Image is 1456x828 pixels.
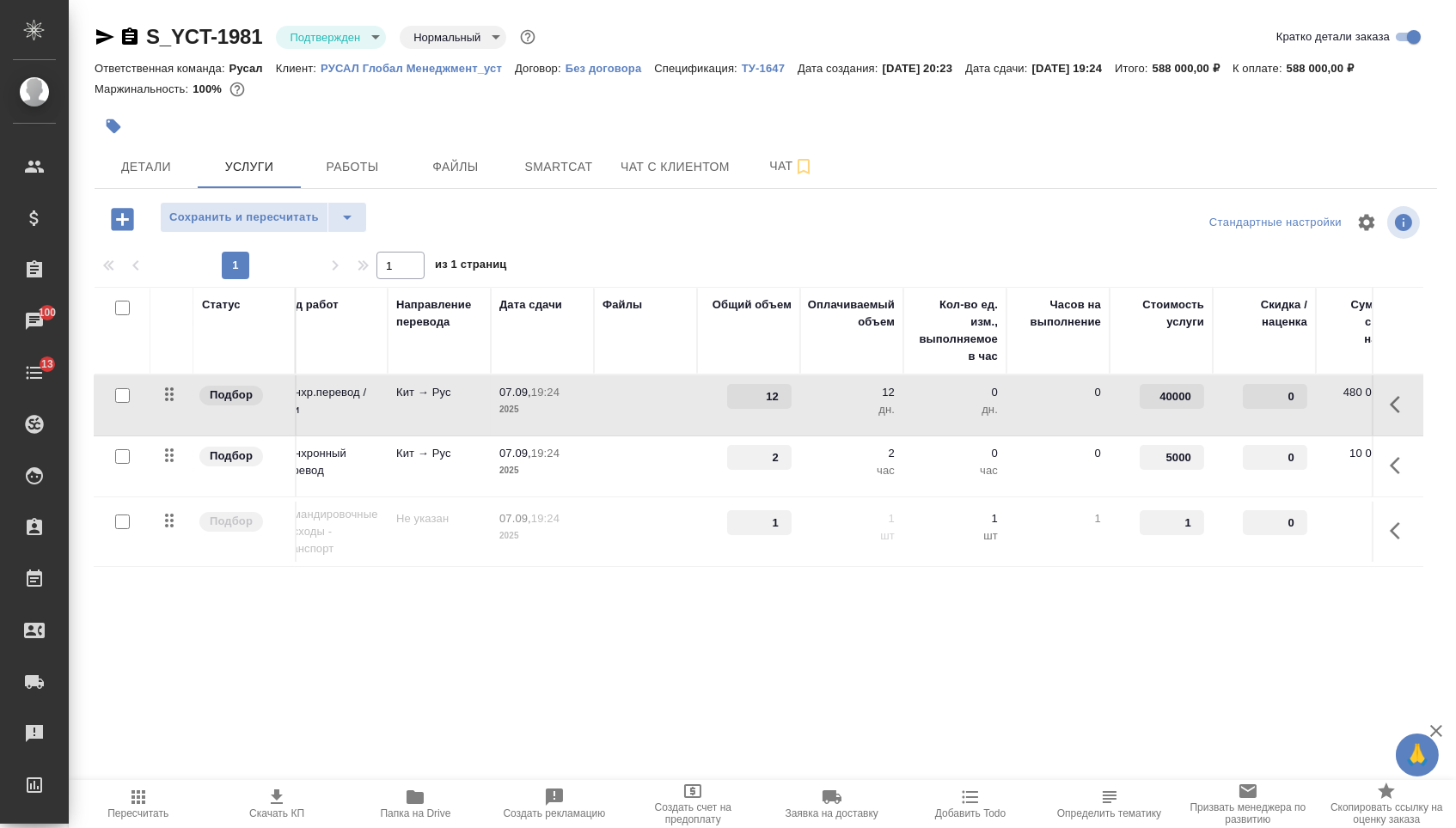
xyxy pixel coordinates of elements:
p: дн. [912,401,998,418]
p: 12 [809,384,895,401]
input: ✎ Введи что-нибудь [727,384,792,409]
div: Кол-во ед. изм., выполняемое в час [912,296,998,365]
a: 13 [4,351,64,394]
span: Работы [311,156,394,178]
span: Сохранить и пересчитать [169,208,319,228]
input: ✎ Введи что-нибудь [1243,510,1307,535]
span: Чат с клиентом [621,156,730,178]
span: Заявка на доставку [785,807,878,819]
span: Создать счет на предоплату [634,801,752,825]
p: Договор: [515,62,566,75]
button: Подтвержден [284,30,365,45]
div: Часов на выполнение [1015,296,1101,331]
p: 100% [193,82,226,95]
span: 100 [28,304,67,321]
button: Скопировать ссылку [119,27,140,47]
input: ✎ Введи что-нибудь [727,445,792,470]
p: Подбор [210,387,253,404]
span: Пересчитать [107,807,168,819]
a: Без договора [566,60,655,75]
div: split button [160,202,367,233]
p: Дата сдачи: [965,62,1031,75]
p: РУСАЛ Глобал Менеджмент_уст [321,62,515,75]
p: Командировочные расходы - транспорт [280,506,379,557]
a: ТУ-1647 [742,60,798,75]
span: Кратко детали заказа [1276,28,1390,46]
span: Детали [105,156,187,178]
button: 0.00 RUB; [226,78,248,100]
button: Добавить тэг [95,107,132,145]
input: ✎ Введи что-нибудь [1243,384,1307,409]
p: 0 [912,384,998,401]
span: 🙏 [1403,737,1432,773]
p: [DATE] 20:23 [883,62,966,75]
button: Создать счет на предоплату [624,780,762,828]
span: Чат [750,155,833,177]
div: Дата сдачи [499,296,562,314]
p: Подбор [210,447,253,465]
span: Файлы [414,156,497,178]
div: Направление перевода [396,296,482,331]
button: Создать рекламацию [485,780,623,828]
span: Настроить таблицу [1346,202,1387,243]
p: Маржинальность: [95,82,193,95]
p: 19:24 [531,386,560,399]
button: Скопировать ссылку для ЯМессенджера [95,27,115,47]
button: Скачать КП [207,780,346,828]
p: Не указан [396,510,482,527]
button: Показать кнопки [1380,384,1421,425]
div: Скидка / наценка [1221,296,1307,331]
p: Синхр.перевод /дни [280,384,379,418]
div: Сумма без скидки / наценки [1324,296,1410,348]
button: Показать кнопки [1380,510,1421,551]
button: Папка на Drive [346,780,485,828]
p: шт [912,527,998,545]
p: Без договора [566,62,655,75]
button: Призвать менеджера по развитию [1178,780,1317,828]
span: Призвать менеджера по развитию [1189,801,1306,825]
p: 480 000,00 ₽ [1324,384,1410,401]
p: 2 [809,445,895,462]
p: шт [809,527,895,545]
div: Оплачиваемый объем [808,296,895,331]
span: 13 [31,356,64,373]
span: из 1 страниц [435,254,507,279]
input: ✎ Введи что-нибудь [1243,445,1307,470]
span: Создать рекламацию [503,807,605,819]
span: Услуги [208,156,291,178]
button: Определить тематику [1040,780,1178,828]
input: ✎ Введи что-нибудь [1140,445,1204,470]
span: Папка на Drive [381,807,451,819]
button: Добавить Todo [901,780,1039,828]
div: Подтвержден [276,26,386,49]
p: 0 [912,445,998,462]
button: Показать кнопки [1380,445,1421,486]
span: Скопировать ссылку на оценку заказа [1328,801,1446,825]
p: дн. [809,401,895,418]
td: 0 [1006,436,1110,496]
p: Синхронный перевод [280,445,379,479]
div: Статус [202,296,241,314]
p: Кит → Рус [396,445,482,462]
p: Подбор [210,513,253,530]
input: ✎ Введи что-нибудь [727,510,792,535]
span: Посмотреть информацию [1387,206,1423,239]
p: 07.09, [499,512,531,525]
p: Клиент: [276,62,321,75]
button: Скопировать ссылку на оценку заказа [1318,780,1456,828]
div: Файлы [603,296,642,314]
a: 100 [4,300,64,343]
span: Smartcat [517,156,600,178]
button: Нормальный [408,30,486,45]
p: 1 [809,510,895,527]
p: час [912,462,998,479]
p: 1,00 ₽ [1324,510,1410,527]
p: 2025 [499,527,585,545]
p: 07.09, [499,447,531,460]
span: Скачать КП [249,807,304,819]
input: ✎ Введи что-нибудь [1140,384,1204,409]
td: 1 [1006,502,1110,562]
div: split button [1205,210,1346,236]
a: РУСАЛ Глобал Менеджмент_уст [321,60,515,75]
p: 07.09, [499,386,531,399]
